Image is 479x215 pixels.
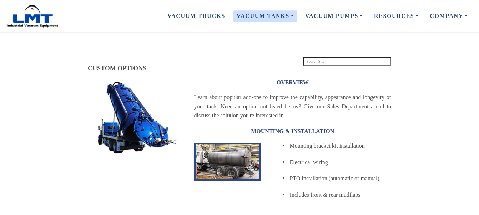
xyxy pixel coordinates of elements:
[88,79,182,156] img: Stacks Image 12299
[194,123,392,140] a: MOUNTING & INSTALLATION
[290,174,391,183] div: PTO installation (automatic or manual)
[303,57,392,66] input: Search Site
[194,93,392,120] div: Learn about popular add-ons to improve the capability, appearance and longevity of your tank. Nee...
[231,9,299,24] a: Vacuum Tanks
[290,190,391,200] div: Includes front & rear mudflaps
[261,158,284,167] p: •
[88,65,146,72] span: CUSTOM OPTIONS
[162,9,231,24] a: Vacuum Trucks
[299,9,368,24] a: Vacuum Pumps
[424,9,473,24] a: Company
[261,174,284,183] p: •
[290,141,391,151] div: Mounting bracket kit installation
[290,158,391,167] div: Electrical wiring
[6,5,59,28] img: LMT
[194,74,392,91] a: OVERVIEW
[194,143,261,181] img: Stacks Image 3503
[194,126,392,137] h3: MOUNTING & INSTALLATION
[261,190,284,200] p: •
[261,141,284,151] p: •
[368,9,424,24] a: Resources
[194,77,392,88] h3: OVERVIEW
